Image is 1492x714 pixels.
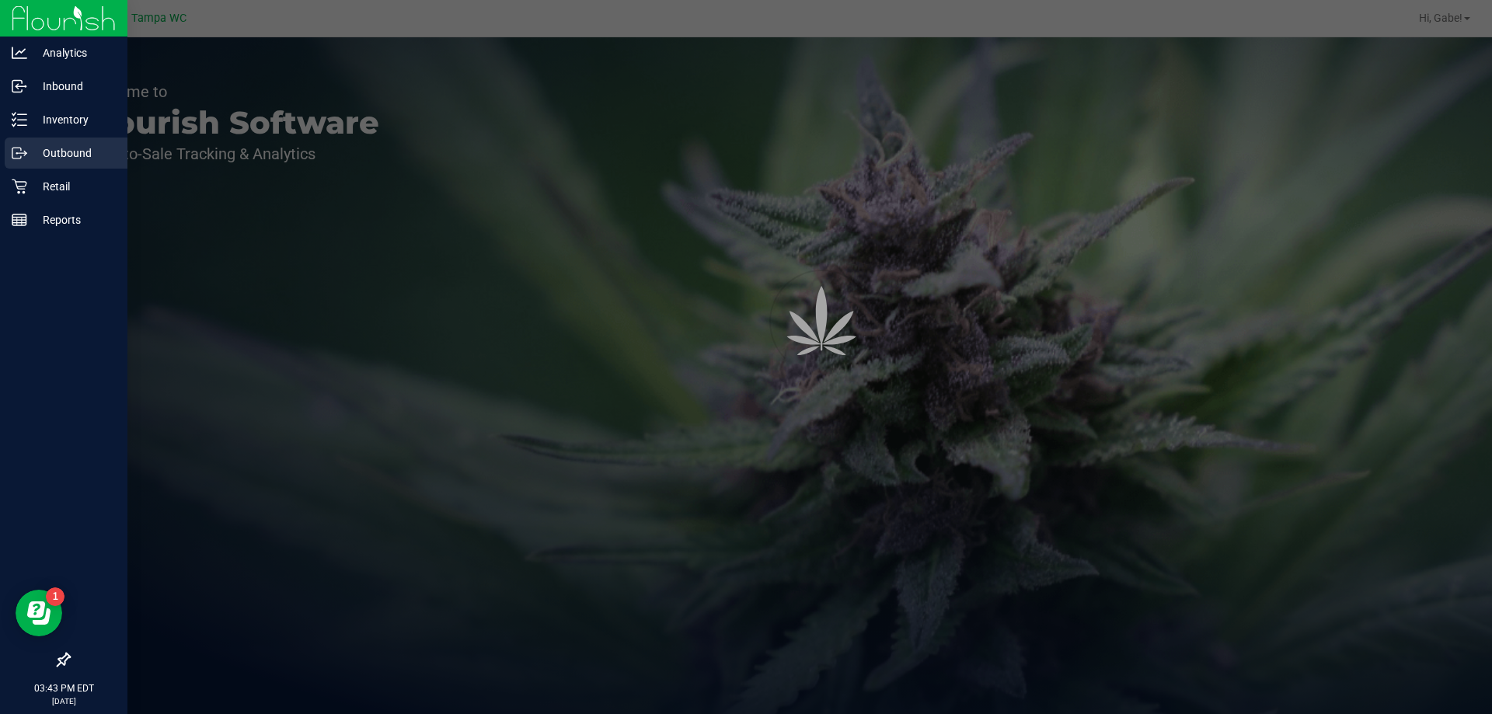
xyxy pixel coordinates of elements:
[7,695,120,707] p: [DATE]
[27,77,120,96] p: Inbound
[27,44,120,62] p: Analytics
[27,110,120,129] p: Inventory
[27,144,120,162] p: Outbound
[12,45,27,61] inline-svg: Analytics
[46,587,64,606] iframe: Resource center unread badge
[7,681,120,695] p: 03:43 PM EDT
[12,145,27,161] inline-svg: Outbound
[16,590,62,636] iframe: Resource center
[12,179,27,194] inline-svg: Retail
[12,78,27,94] inline-svg: Inbound
[27,211,120,229] p: Reports
[12,212,27,228] inline-svg: Reports
[12,112,27,127] inline-svg: Inventory
[27,177,120,196] p: Retail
